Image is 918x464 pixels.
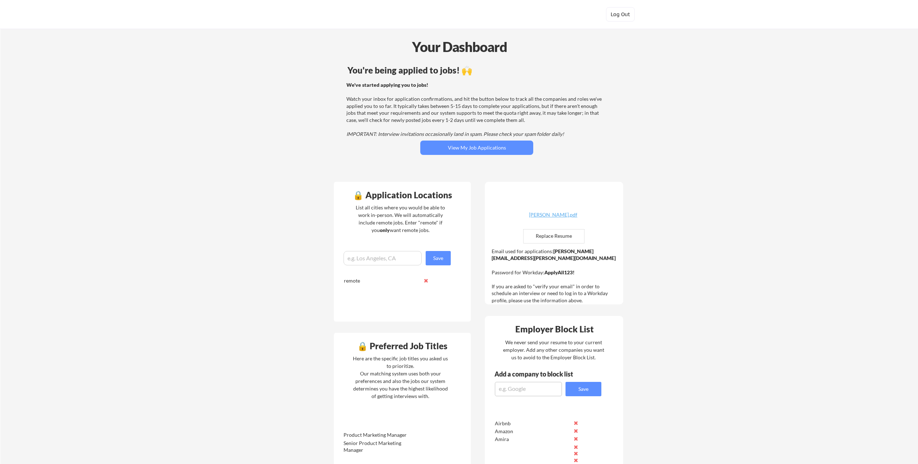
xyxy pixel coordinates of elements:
button: Log Out [606,7,635,22]
div: Email used for applications: Password for Workday: If you are asked to "verify your email" in ord... [492,248,618,304]
em: IMPORTANT: Interview invitations occasionally land in spam. Please check your spam folder daily! [346,131,564,137]
input: e.g. Los Angeles, CA [344,251,422,265]
button: Save [426,251,451,265]
div: 🔒 Application Locations [336,191,469,199]
button: Save [566,382,601,396]
div: Add a company to block list [495,371,584,377]
strong: We've started applying you to jobs! [346,82,428,88]
div: Amira [495,436,571,443]
strong: ApplyAll123! [544,269,574,275]
div: 🔒 Preferred Job Titles [336,342,469,350]
div: We never send your resume to your current employer. Add any other companies you want us to avoid ... [502,338,605,361]
a: [PERSON_NAME].pdf [510,212,596,223]
button: View My Job Applications [420,141,533,155]
div: Watch your inbox for application confirmations, and hit the button below to track all the compani... [346,81,605,138]
div: Senior Product Marketing Manager [344,440,419,454]
strong: [PERSON_NAME][EMAIL_ADDRESS][PERSON_NAME][DOMAIN_NAME] [492,248,616,261]
div: remote [344,277,420,284]
div: Product Marketing Manager [344,431,419,439]
div: List all cities where you would be able to work in-person. We will automatically include remote j... [351,204,450,234]
div: Airbnb [495,420,571,427]
div: Amazon [495,428,571,435]
div: Employer Block List [488,325,621,333]
div: Here are the specific job titles you asked us to prioritize. Our matching system uses both your p... [351,355,450,400]
strong: only [380,227,390,233]
div: You're being applied to jobs! 🙌 [347,66,606,75]
div: [PERSON_NAME].pdf [510,212,596,217]
div: Your Dashboard [1,37,918,57]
